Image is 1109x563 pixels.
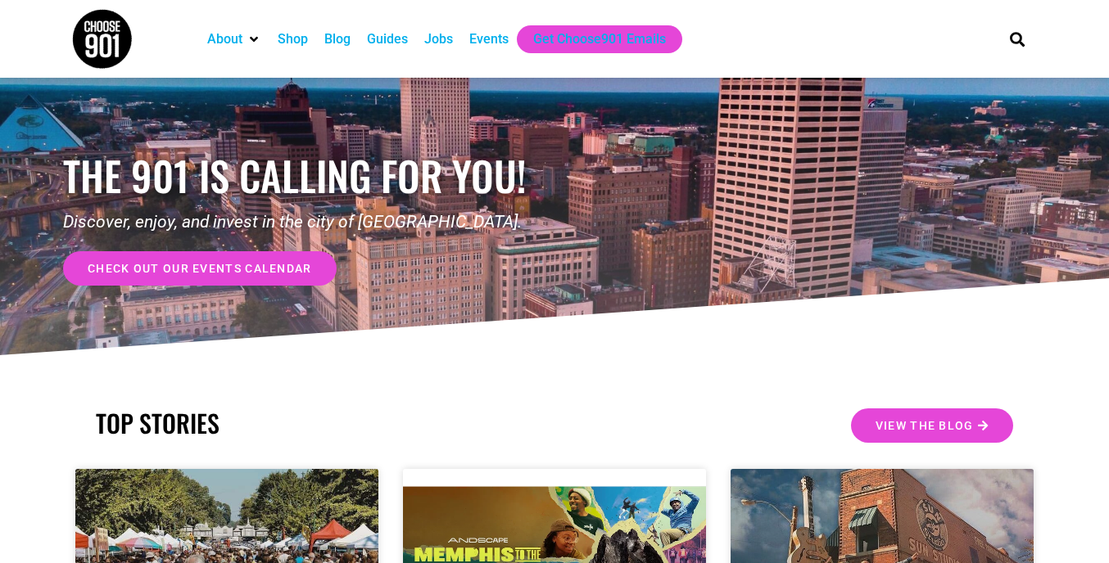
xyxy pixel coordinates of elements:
a: Get Choose901 Emails [533,29,666,49]
a: Blog [324,29,351,49]
p: Discover, enjoy, and invest in the city of [GEOGRAPHIC_DATA]. [63,209,554,236]
a: Guides [367,29,408,49]
a: Events [469,29,509,49]
a: About [207,29,242,49]
a: Shop [278,29,308,49]
a: View the Blog [851,408,1013,443]
span: check out our events calendar [88,263,312,274]
h1: the 901 is calling for you! [63,151,554,200]
div: About [199,25,269,53]
span: View the Blog [876,420,974,431]
h2: TOP STORIES [96,408,546,438]
nav: Main nav [199,25,982,53]
a: check out our events calendar [63,251,337,286]
a: Jobs [424,29,453,49]
div: Search [1004,25,1031,52]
